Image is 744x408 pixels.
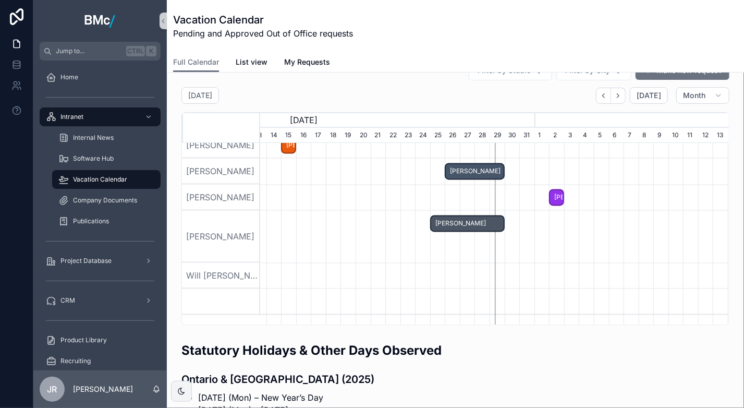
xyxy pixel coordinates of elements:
div: [PERSON_NAME] [182,133,260,159]
div: 4 [579,128,594,143]
span: Publications [73,217,109,225]
span: Company Documents [73,196,137,205]
h1: Vacation Calendar [173,13,353,27]
div: 14 [266,128,282,143]
span: My Requests [284,57,330,67]
span: Ctrl [126,46,145,56]
a: CRM [40,291,161,310]
div: 13 [713,128,728,143]
div: Will [PERSON_NAME] [182,263,260,289]
a: Recruiting [40,352,161,370]
span: CRM [60,296,75,305]
div: 31 [519,128,534,143]
div: 26 [445,128,460,143]
span: Home [60,73,78,81]
p: [PERSON_NAME] [73,384,133,394]
div: 24 [415,128,430,143]
a: List view [236,53,267,74]
span: K [147,47,155,55]
div: 21 [371,128,386,143]
div: Stuart Cameron [445,163,504,181]
div: 28 [474,128,490,143]
button: Jump to...CtrlK [40,42,161,61]
div: scrollable content [33,61,167,370]
div: [PERSON_NAME] [182,185,260,211]
button: [DATE] [630,87,668,104]
div: 20 [356,128,371,143]
div: 19 [340,128,356,143]
h2: Statutory Holidays & Other Days Observed [181,342,729,359]
div: 22 [385,128,400,143]
div: [DATE] [72,112,534,128]
div: 16 [296,128,311,143]
a: Home [40,68,161,87]
div: [PERSON_NAME] [182,211,260,263]
div: 30 [505,128,520,143]
div: Suzy Melo [549,189,564,207]
div: 25 [430,128,445,143]
div: 23 [400,128,416,143]
span: Recruiting [60,357,91,365]
div: 14 [728,128,743,143]
div: 12 [698,128,713,143]
button: Month [676,87,729,104]
div: 2 [549,128,564,143]
div: 1 [534,128,550,143]
span: [DATE] [637,91,661,100]
span: Product Library [60,336,107,344]
a: Product Library [40,331,161,350]
span: [PERSON_NAME] [446,163,503,181]
h3: Ontario & [GEOGRAPHIC_DATA] (2025) [181,371,729,387]
div: 8 [639,128,654,143]
div: 9 [653,128,668,143]
div: 3 [564,128,579,143]
span: Vacation Calendar [73,175,127,184]
div: Shiying Gao [281,137,296,154]
h2: [DATE] [188,90,212,101]
div: 17 [311,128,326,143]
div: 6 [609,128,624,143]
div: 27 [460,128,475,143]
a: Company Documents [52,191,161,210]
a: My Requests [284,53,330,74]
li: [DATE] (Mon) – New Year’s Day [198,391,729,404]
a: Internal News [52,128,161,147]
span: JR [47,383,57,395]
span: Full Calendar [173,57,219,67]
div: [PERSON_NAME] [182,159,260,185]
div: Trish Clarke [430,215,505,233]
span: [PERSON_NAME] [550,189,563,207]
div: 10 [668,128,684,143]
span: Jump to... [56,47,122,55]
div: 11 [683,128,698,143]
a: Intranet [40,107,161,126]
div: 5 [594,128,609,143]
img: App logo [84,13,116,29]
span: Intranet [60,113,83,121]
span: [PERSON_NAME] [431,215,504,233]
a: Publications [52,212,161,231]
div: 18 [326,128,341,143]
span: Internal News [73,134,114,142]
a: Full Calendar [173,53,219,73]
span: List view [236,57,267,67]
span: Pending and Approved Out of Office requests [173,27,353,40]
div: 29 [490,128,505,143]
span: Software Hub [73,154,114,163]
div: 7 [624,128,639,143]
div: 15 [281,128,296,143]
span: [PERSON_NAME] [282,137,295,154]
a: Project Database [40,251,161,270]
a: Software Hub [52,149,161,168]
a: Vacation Calendar [52,170,161,189]
span: Month [683,91,706,100]
span: Project Database [60,257,112,265]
